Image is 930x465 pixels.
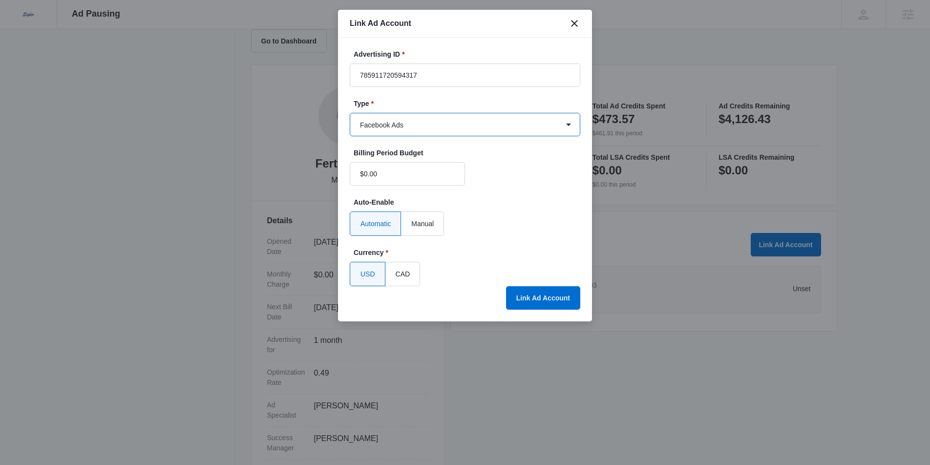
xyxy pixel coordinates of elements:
label: Advertising ID [354,49,584,60]
button: close [569,18,580,29]
h1: Link Ad Account [350,18,411,29]
label: Auto-Enable [354,197,584,208]
label: Automatic [350,211,401,236]
label: USD [350,262,385,286]
label: Type [354,99,584,109]
input: $500.00 [350,162,465,186]
label: CAD [385,262,421,286]
label: Billing Period Budget [354,148,469,158]
button: Link Ad Account [506,286,580,310]
label: Currency [354,248,584,258]
label: Manual [401,211,444,236]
